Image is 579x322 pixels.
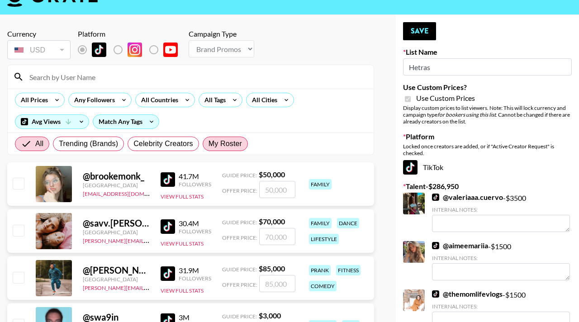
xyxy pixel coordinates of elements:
div: @ brookemonk_ [83,170,150,182]
span: Guide Price: [222,172,257,179]
img: TikTok [161,266,175,281]
div: [GEOGRAPHIC_DATA] [83,229,150,236]
span: Offer Price: [222,281,257,288]
img: Instagram [128,43,142,57]
div: List locked to TikTok. [78,40,185,59]
div: comedy [309,281,337,291]
img: TikTok [161,172,175,187]
div: @ [PERSON_NAME].[PERSON_NAME] [83,265,150,276]
button: View Full Stats [161,193,204,200]
div: Currency [7,29,71,38]
div: Currency is locked to USD [7,38,71,61]
div: All Prices [15,93,50,107]
div: Followers [179,181,211,188]
div: Internal Notes: [432,255,570,261]
a: @valeriaaa.cuervo [432,193,503,202]
div: Campaign Type [189,29,254,38]
div: - $ 3500 [432,193,570,232]
div: lifestyle [309,234,339,244]
div: [GEOGRAPHIC_DATA] [83,276,150,283]
a: [PERSON_NAME][EMAIL_ADDRESS][DOMAIN_NAME] [83,283,217,291]
strong: $ 85,000 [259,264,285,273]
div: Platform [78,29,185,38]
span: Guide Price: [222,266,257,273]
input: 85,000 [259,275,295,292]
div: Internal Notes: [432,206,570,213]
img: TikTok [161,219,175,234]
div: 30.4M [179,219,211,228]
input: Search by User Name [24,70,368,84]
input: 50,000 [259,181,295,198]
div: All Tags [199,93,228,107]
div: 41.7M [179,172,211,181]
div: Match Any Tags [93,115,159,128]
span: Offer Price: [222,234,257,241]
span: Offer Price: [222,187,257,194]
a: [PERSON_NAME][EMAIL_ADDRESS][DOMAIN_NAME] [83,236,217,244]
div: dance [337,218,359,228]
div: Any Followers [69,93,117,107]
span: Guide Price: [222,313,257,320]
div: [GEOGRAPHIC_DATA] [83,182,150,189]
img: TikTok [432,290,439,298]
img: TikTok [432,242,439,249]
div: family [309,218,332,228]
div: - $ 1500 [432,241,570,280]
img: TikTok [92,43,106,57]
span: Guide Price: [222,219,257,226]
button: Save [403,22,436,40]
label: Talent - $ 286,950 [403,182,572,191]
label: Platform [403,132,572,141]
span: Celebrity Creators [133,138,193,149]
div: Avg Views [15,115,89,128]
strong: $ 50,000 [259,170,285,179]
button: View Full Stats [161,287,204,294]
div: 3M [179,313,211,322]
button: View Full Stats [161,240,204,247]
img: YouTube [163,43,178,57]
div: prank [309,265,331,275]
div: Display custom prices to list viewers. Note: This will lock currency and campaign type . Cannot b... [403,104,572,125]
div: Followers [179,228,211,235]
span: Use Custom Prices [416,94,475,103]
span: My Roster [209,138,242,149]
label: List Name [403,47,572,57]
div: Locked once creators are added, or if "Active Creator Request" is checked. [403,143,572,156]
label: Use Custom Prices? [403,83,572,92]
div: Internal Notes: [432,303,570,310]
input: 70,000 [259,228,295,245]
a: @themomlifevlogs [432,289,503,298]
div: @ savv.[PERSON_NAME] [83,218,150,229]
a: @aimeemariia [432,241,488,250]
em: for bookers using this list [437,111,496,118]
div: TikTok [403,160,572,175]
a: [EMAIL_ADDRESS][DOMAIN_NAME] [83,189,174,197]
div: 31.9M [179,266,211,275]
strong: $ 70,000 [259,217,285,226]
span: All [35,138,43,149]
div: fitness [336,265,361,275]
div: All Cities [247,93,279,107]
div: Followers [179,275,211,282]
img: TikTok [403,160,418,175]
span: Trending (Brands) [59,138,118,149]
div: USD [9,42,69,58]
div: family [309,179,332,189]
strong: $ 3,000 [259,311,281,320]
div: All Countries [136,93,180,107]
img: TikTok [432,194,439,201]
